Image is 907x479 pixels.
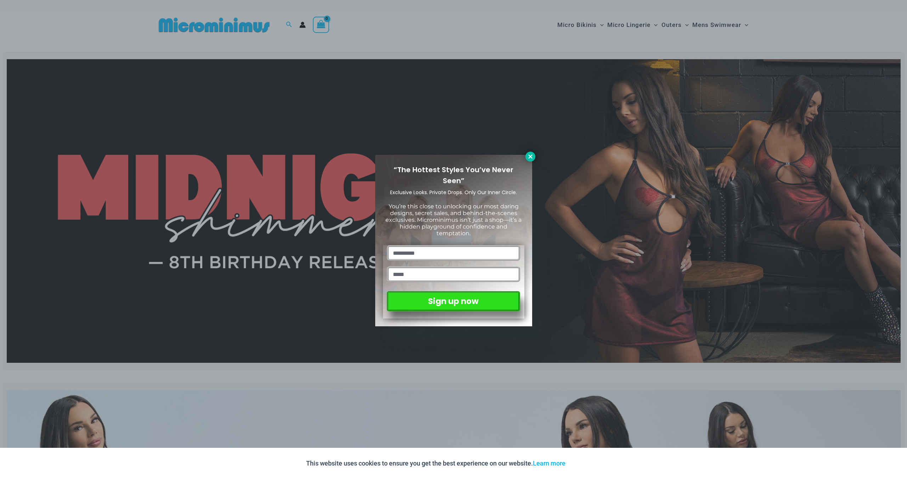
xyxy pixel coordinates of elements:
[306,458,565,469] p: This website uses cookies to ensure you get the best experience on our website.
[387,291,520,311] button: Sign up now
[571,455,601,472] button: Accept
[394,165,513,186] span: “The Hottest Styles You’ve Never Seen”
[533,460,565,467] a: Learn more
[385,203,522,237] span: You’re this close to unlocking our most daring designs, secret sales, and behind-the-scenes exclu...
[525,152,535,162] button: Close
[390,189,517,196] span: Exclusive Looks. Private Drops. Only Our Inner Circle.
